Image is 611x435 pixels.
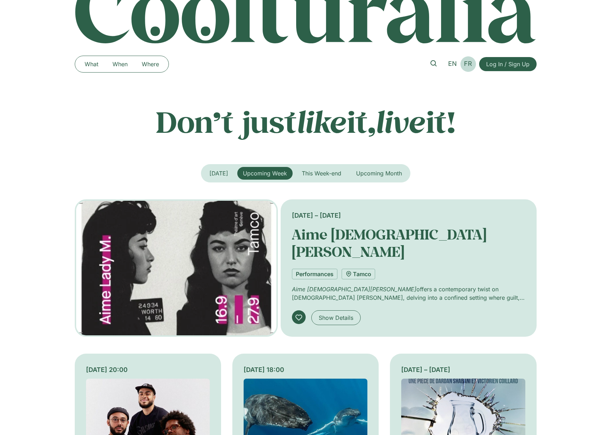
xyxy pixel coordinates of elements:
em: like [297,102,347,141]
a: Where [135,58,166,70]
div: [DATE] 20:00 [86,365,210,374]
a: Show Details [311,310,361,325]
a: Aime [DEMOGRAPHIC_DATA][PERSON_NAME] [292,225,487,261]
a: EN [445,59,460,69]
a: Log In / Sign Up [479,57,537,71]
span: Upcoming Week [243,170,287,177]
a: When [105,58,135,70]
span: Upcoming Month [356,170,402,177]
p: Don’t just it, it! [75,104,537,139]
a: FR [460,59,476,69]
div: [DATE] – [DATE] [292,211,525,220]
img: Coolturalia - Aime Lady M. [75,199,278,337]
span: EN [448,60,457,67]
span: [DATE] [209,170,228,177]
a: What [78,58,105,70]
em: live [376,102,426,141]
span: This Week-end [302,170,341,177]
em: Aime [DEMOGRAPHIC_DATA][PERSON_NAME] [292,286,416,293]
nav: Menu [78,58,166,70]
span: Show Details [319,313,353,322]
div: [DATE] 18:00 [244,365,367,374]
div: [DATE] – [DATE] [401,365,525,374]
p: offers a contemporary twist on [DEMOGRAPHIC_DATA] [PERSON_NAME], delving into a confined setting ... [292,285,525,302]
span: FR [464,60,472,67]
a: Tamco [342,269,375,279]
span: Log In / Sign Up [486,60,530,68]
a: Performances [292,269,337,279]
